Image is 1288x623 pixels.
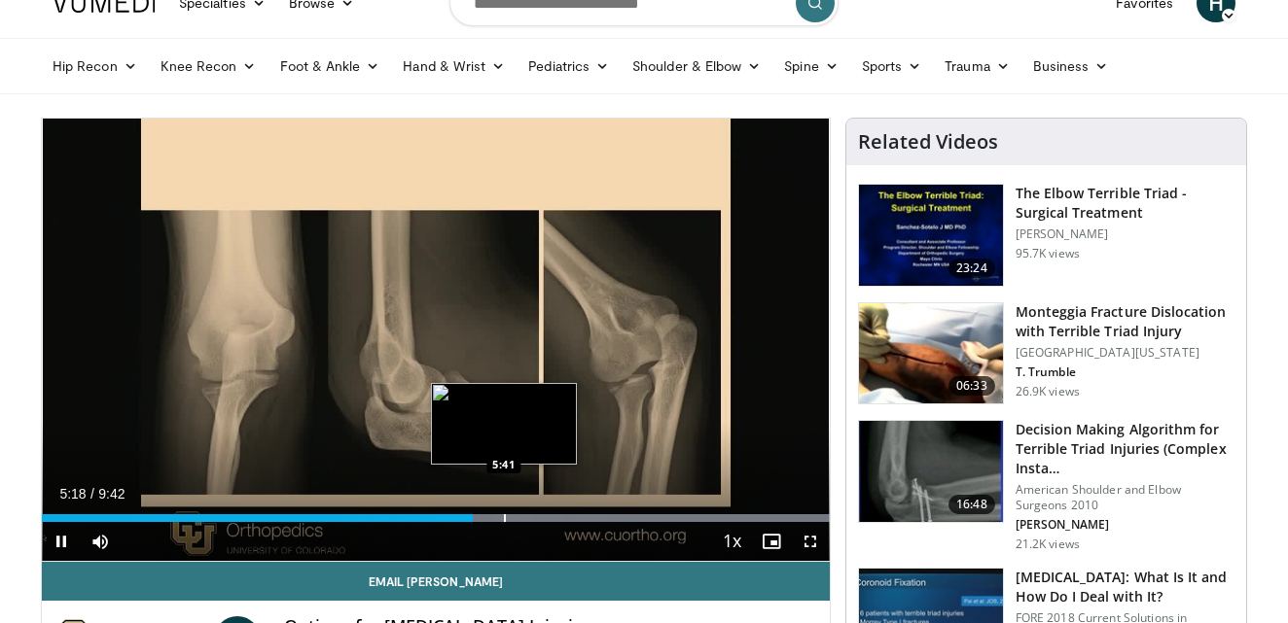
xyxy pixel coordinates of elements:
[1016,384,1080,399] p: 26.9K views
[621,47,772,86] a: Shoulder & Elbow
[948,259,995,278] span: 23:24
[859,421,1003,522] img: kin_1.png.150x105_q85_crop-smart_upscale.jpg
[859,185,1003,286] img: 162531_0000_1.png.150x105_q85_crop-smart_upscale.jpg
[1016,420,1234,478] h3: Decision Making Algorithm for Terrible Triad Injuries (Complex Insta…
[850,47,934,86] a: Sports
[1021,47,1121,86] a: Business
[1016,302,1234,341] h3: Monteggia Fracture Dislocation with Terrible Triad Injury
[81,522,120,561] button: Mute
[517,47,621,86] a: Pediatrics
[858,302,1234,405] a: 06:33 Monteggia Fracture Dislocation with Terrible Triad Injury [GEOGRAPHIC_DATA][US_STATE] T. Tr...
[713,522,752,561] button: Playback Rate
[1016,246,1080,261] p: 95.7K views
[42,562,830,601] a: Email [PERSON_NAME]
[59,486,86,502] span: 5:18
[1016,345,1234,361] p: [GEOGRAPHIC_DATA][US_STATE]
[268,47,392,86] a: Foot & Ankle
[1016,364,1234,380] p: T. Trumble
[42,522,81,561] button: Pause
[752,522,791,561] button: Enable picture-in-picture mode
[933,47,1021,86] a: Trauma
[391,47,517,86] a: Hand & Wrist
[948,495,995,514] span: 16:48
[1016,226,1234,242] p: [PERSON_NAME]
[772,47,849,86] a: Spine
[1016,184,1234,223] h3: The Elbow Terrible Triad - Surgical Treatment
[41,47,149,86] a: Hip Recon
[1016,568,1234,606] h3: [MEDICAL_DATA]: What Is It and How Do I Deal with It?
[1016,482,1234,513] p: American Shoulder and Elbow Surgeons 2010
[149,47,268,86] a: Knee Recon
[1016,536,1080,552] p: 21.2K views
[42,119,830,562] video-js: Video Player
[858,130,998,154] h4: Related Videos
[90,486,94,502] span: /
[948,376,995,396] span: 06:33
[858,420,1234,552] a: 16:48 Decision Making Algorithm for Terrible Triad Injuries (Complex Insta… American Shoulder and...
[1016,517,1234,533] p: [PERSON_NAME]
[858,184,1234,287] a: 23:24 The Elbow Terrible Triad - Surgical Treatment [PERSON_NAME] 95.7K views
[98,486,125,502] span: 9:42
[431,383,577,465] img: image.jpeg
[859,303,1003,404] img: 76186_0000_3.png.150x105_q85_crop-smart_upscale.jpg
[42,514,830,522] div: Progress Bar
[791,522,830,561] button: Fullscreen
